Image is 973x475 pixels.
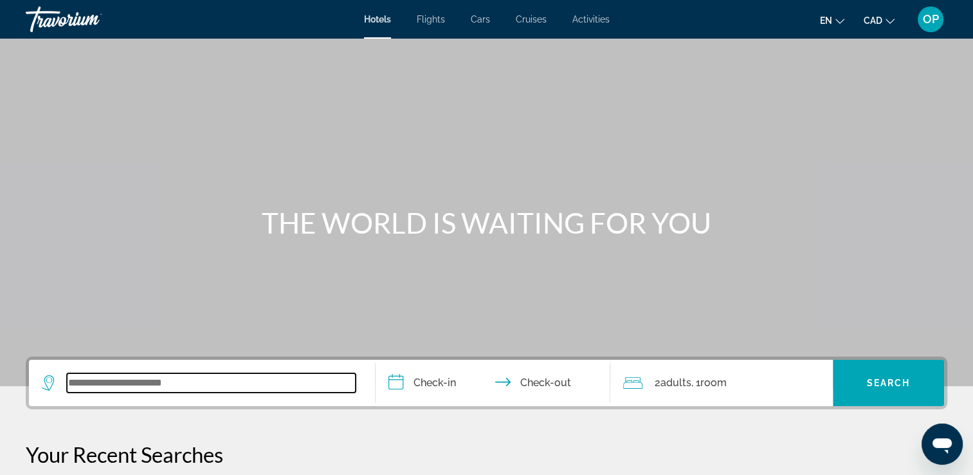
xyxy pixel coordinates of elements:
[922,424,963,465] iframe: Button to launch messaging window
[246,206,728,239] h1: THE WORLD IS WAITING FOR YOU
[516,14,547,24] a: Cruises
[26,442,947,467] p: Your Recent Searches
[26,3,154,36] a: Travorium
[364,14,391,24] a: Hotels
[833,360,944,406] button: Search
[660,377,691,389] span: Adults
[864,15,882,26] span: CAD
[654,374,691,392] span: 2
[820,15,832,26] span: en
[691,374,726,392] span: , 1
[864,11,895,30] button: Change currency
[700,377,726,389] span: Room
[471,14,490,24] a: Cars
[376,360,611,406] button: Check in and out dates
[572,14,610,24] a: Activities
[867,378,911,388] span: Search
[914,6,947,33] button: User Menu
[820,11,844,30] button: Change language
[610,360,833,406] button: Travelers: 2 adults, 0 children
[417,14,445,24] a: Flights
[923,13,939,26] span: OP
[29,360,944,406] div: Search widget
